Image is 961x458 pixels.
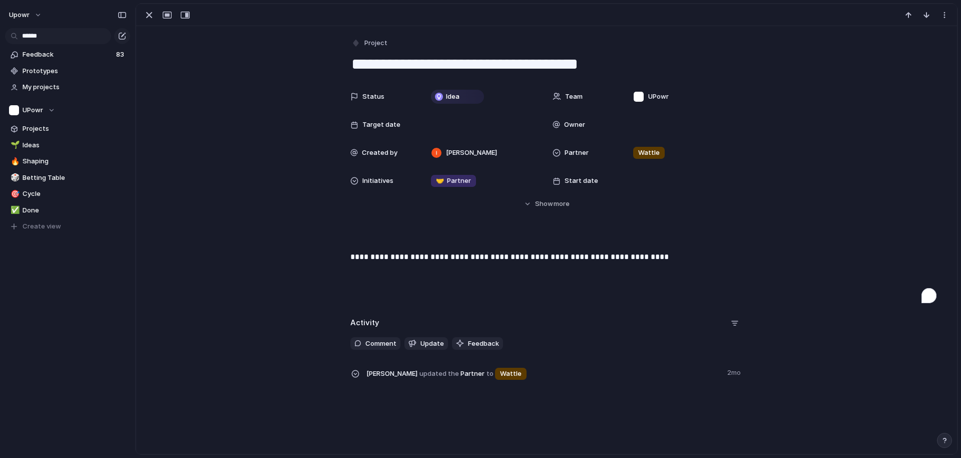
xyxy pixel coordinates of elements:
[554,199,570,209] span: more
[436,176,444,184] span: 🤝
[365,339,396,349] span: Comment
[5,103,130,118] button: UPowr
[565,92,583,102] span: Team
[23,140,127,150] span: Ideas
[350,317,379,329] h2: Activity
[9,189,19,199] button: 🎯
[9,173,19,183] button: 🎲
[349,36,390,51] button: Project
[366,366,721,381] span: Partner
[11,156,18,167] div: 🔥
[565,148,589,158] span: Partner
[5,186,130,201] a: 🎯Cycle
[5,80,130,95] a: My projects
[9,140,19,150] button: 🌱
[564,120,585,130] span: Owner
[638,148,660,158] span: Wattle
[5,203,130,218] a: ✅Done
[5,7,47,23] button: upowr
[5,219,130,234] button: Create view
[11,139,18,151] div: 🌱
[648,92,669,102] span: UPowr
[350,195,743,213] button: Showmore
[5,138,130,153] a: 🌱Ideas
[487,369,494,379] span: to
[11,204,18,216] div: ✅
[5,170,130,185] a: 🎲Betting Table
[23,50,113,60] span: Feedback
[727,366,743,378] span: 2mo
[404,337,448,350] button: Update
[420,339,444,349] span: Update
[565,176,598,186] span: Start date
[468,339,499,349] span: Feedback
[535,199,553,209] span: Show
[116,50,126,60] span: 83
[364,38,387,48] span: Project
[446,148,497,158] span: [PERSON_NAME]
[23,221,61,232] span: Create view
[5,121,130,136] a: Projects
[23,189,127,199] span: Cycle
[5,154,130,169] a: 🔥Shaping
[452,337,503,350] button: Feedback
[23,156,127,166] span: Shaping
[366,369,417,379] span: [PERSON_NAME]
[23,82,127,92] span: My projects
[23,205,127,215] span: Done
[350,337,400,350] button: Comment
[5,64,130,79] a: Prototypes
[23,105,43,115] span: UPowr
[419,369,459,379] span: updated the
[362,148,397,158] span: Created by
[148,239,945,303] div: To enrich screen reader interactions, please activate Accessibility in Grammarly extension settings
[9,156,19,166] button: 🔥
[362,92,384,102] span: Status
[11,188,18,200] div: 🎯
[500,369,522,379] span: Wattle
[9,205,19,215] button: ✅
[446,92,459,102] span: Idea
[436,176,471,186] span: Partner
[5,47,130,62] a: Feedback83
[11,172,18,183] div: 🎲
[362,176,393,186] span: Initiatives
[23,173,127,183] span: Betting Table
[23,124,127,134] span: Projects
[362,120,400,130] span: Target date
[9,10,30,20] span: upowr
[23,66,127,76] span: Prototypes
